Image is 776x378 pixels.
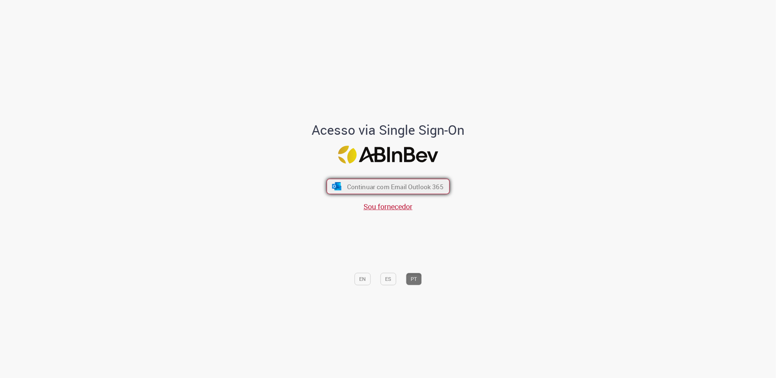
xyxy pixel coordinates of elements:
[406,273,422,285] button: PT
[354,273,370,285] button: EN
[380,273,396,285] button: ES
[338,146,438,164] img: Logo ABInBev
[327,179,450,194] button: ícone Azure/Microsoft 360 Continuar com Email Outlook 365
[287,123,490,137] h1: Acesso via Single Sign-On
[347,182,443,191] span: Continuar com Email Outlook 365
[331,182,342,190] img: ícone Azure/Microsoft 360
[364,202,412,211] a: Sou fornecedor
